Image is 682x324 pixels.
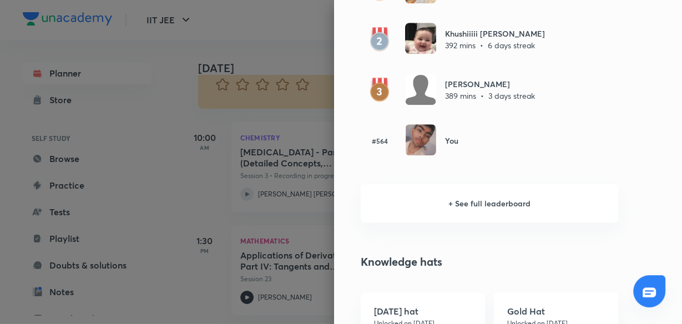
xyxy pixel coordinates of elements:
img: Avatar [405,124,436,155]
h6: + See full leaderboard [361,184,618,222]
h5: [DATE] hat [374,306,472,316]
p: 389 mins • 3 days streak [445,90,535,102]
p: 392 mins • 6 days streak [445,39,545,51]
h6: #564 [361,136,398,146]
img: Avatar [405,74,436,105]
img: rank3.svg [361,78,398,102]
h6: [PERSON_NAME] [445,78,535,90]
img: Avatar [405,23,436,54]
h6: You [445,135,458,146]
h6: Khushiiiii [PERSON_NAME] [445,28,545,39]
h4: Knowledge hats [361,254,618,270]
img: rank2.svg [361,27,398,52]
